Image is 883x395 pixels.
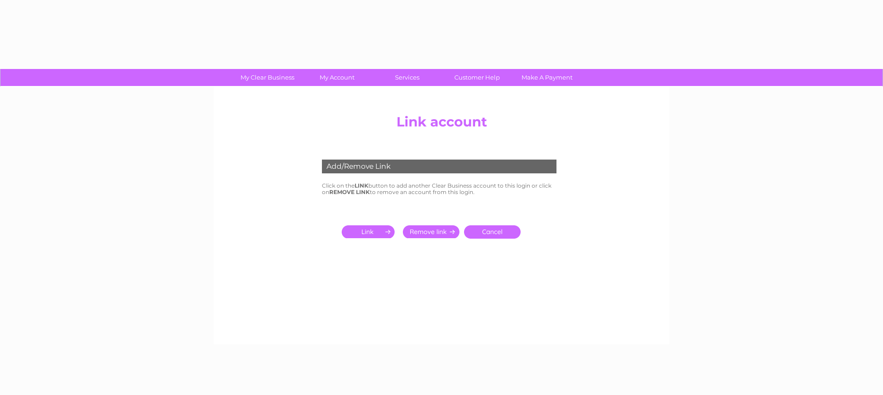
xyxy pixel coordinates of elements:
[355,182,368,189] b: LINK
[329,189,370,195] b: REMOVE LINK
[439,69,515,86] a: Customer Help
[342,225,398,238] input: Submit
[299,69,375,86] a: My Account
[229,69,305,86] a: My Clear Business
[464,225,521,239] a: Cancel
[320,180,563,198] td: Click on the button to add another Clear Business account to this login or click on to remove an ...
[509,69,585,86] a: Make A Payment
[322,160,556,173] div: Add/Remove Link
[403,225,459,238] input: Submit
[369,69,445,86] a: Services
